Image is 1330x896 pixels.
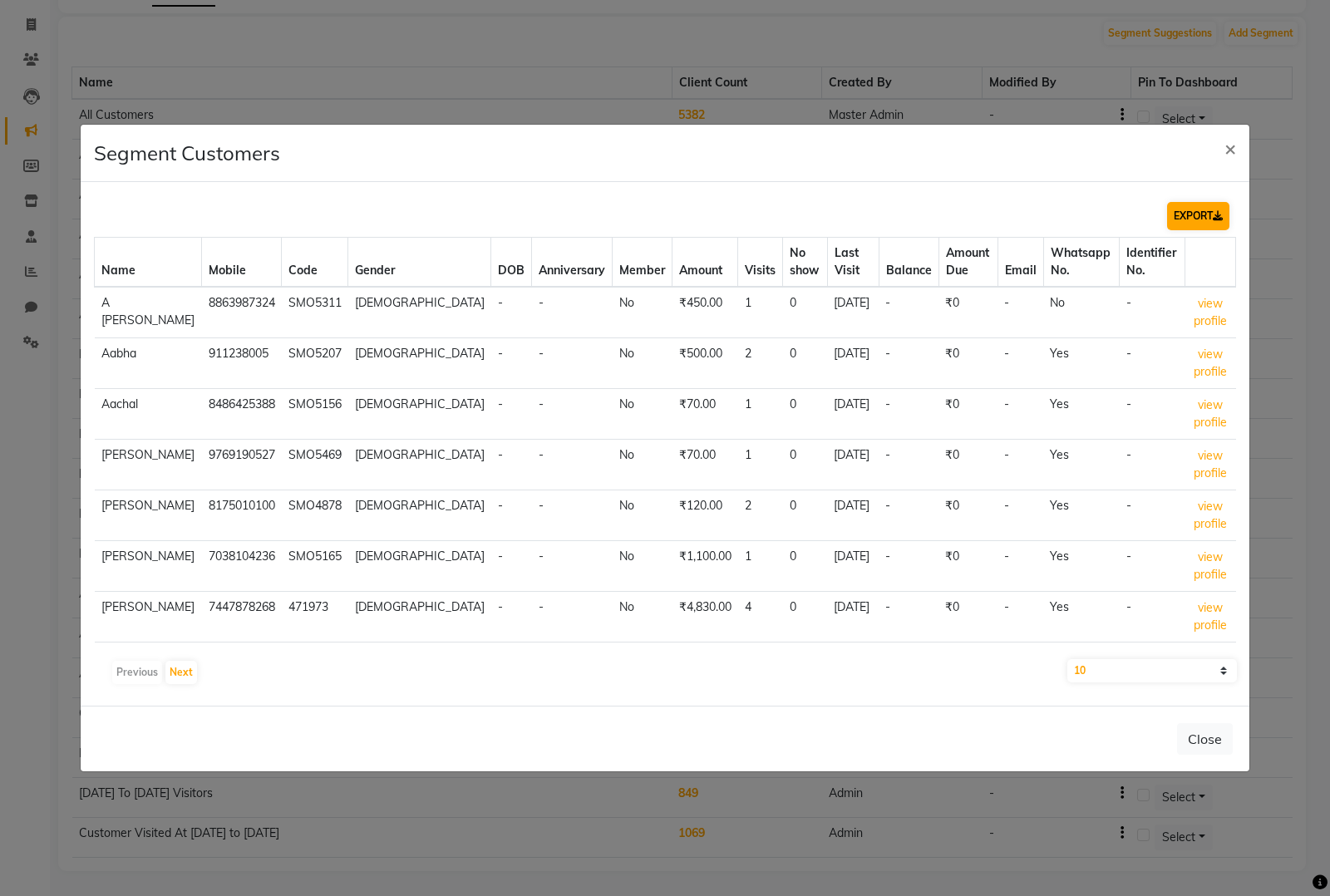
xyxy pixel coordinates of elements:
[348,338,491,389] td: [DEMOGRAPHIC_DATA]
[532,592,613,642] td: -
[997,541,1043,592] td: -
[879,592,938,642] td: -
[938,541,997,592] td: ₹0
[1167,202,1229,230] button: EXPORT
[348,592,491,642] td: [DEMOGRAPHIC_DATA]
[491,238,532,288] th: DOB
[738,440,783,490] td: 1
[95,238,202,288] th: Name
[879,490,938,541] td: -
[532,389,613,440] td: -
[491,440,532,490] td: -
[879,238,938,288] th: Balance
[1192,345,1229,382] button: view profile
[672,338,738,389] td: ₹500.00
[532,541,613,592] td: -
[827,389,879,440] td: [DATE]
[938,338,997,389] td: ₹0
[1120,541,1185,592] td: -
[1120,642,1185,693] td: -
[938,592,997,642] td: ₹0
[491,338,532,389] td: -
[1192,396,1229,432] button: view profile
[95,541,202,592] td: [PERSON_NAME]
[997,592,1043,642] td: -
[282,287,348,338] td: SMO5311
[95,490,202,541] td: [PERSON_NAME]
[783,642,828,693] td: 0
[938,440,997,490] td: ₹0
[827,490,879,541] td: [DATE]
[491,592,532,642] td: -
[1192,294,1229,331] button: view profile
[532,642,613,693] td: -
[532,440,613,490] td: -
[613,389,672,440] td: No
[95,389,202,440] td: Aachal
[613,338,672,389] td: No
[738,642,783,693] td: 1
[95,642,202,693] td: Aaishwriya
[783,490,828,541] td: 0
[348,287,491,338] td: [DEMOGRAPHIC_DATA]
[738,592,783,642] td: 4
[879,440,938,490] td: -
[672,389,738,440] td: ₹70.00
[95,440,202,490] td: [PERSON_NAME]
[1043,592,1119,642] td: Yes
[938,287,997,338] td: ₹0
[348,541,491,592] td: [DEMOGRAPHIC_DATA]
[783,440,828,490] td: 0
[938,490,997,541] td: ₹0
[613,238,672,288] th: Member
[1120,490,1185,541] td: -
[348,238,491,288] th: Gender
[997,490,1043,541] td: -
[95,592,202,642] td: [PERSON_NAME]
[997,238,1043,288] th: Email
[202,592,282,642] td: 7447878268
[165,661,197,684] button: Next
[1211,125,1249,171] button: Close
[1043,338,1119,389] td: Yes
[672,592,738,642] td: ₹4,830.00
[1224,135,1236,160] span: ×
[738,389,783,440] td: 1
[202,541,282,592] td: 7038104236
[202,238,282,288] th: Mobile
[491,389,532,440] td: -
[672,490,738,541] td: ₹120.00
[738,541,783,592] td: 1
[202,440,282,490] td: 9769190527
[348,490,491,541] td: [DEMOGRAPHIC_DATA]
[1192,548,1229,584] button: view profile
[1043,440,1119,490] td: Yes
[938,389,997,440] td: ₹0
[1043,389,1119,440] td: Yes
[672,440,738,490] td: ₹70.00
[1120,338,1185,389] td: -
[282,490,348,541] td: SMO4878
[1120,287,1185,338] td: -
[672,541,738,592] td: ₹1,100.00
[827,592,879,642] td: [DATE]
[783,389,828,440] td: 0
[491,490,532,541] td: -
[1192,649,1229,686] button: view profile
[672,238,738,288] th: Amount
[783,238,828,288] th: No show
[282,338,348,389] td: SMO5207
[532,287,613,338] td: -
[1043,541,1119,592] td: Yes
[202,338,282,389] td: 911238005
[282,642,348,693] td: SMO5184
[783,592,828,642] td: 0
[783,541,828,592] td: 0
[938,238,997,288] th: Amount Due
[348,389,491,440] td: [DEMOGRAPHIC_DATA]
[879,287,938,338] td: -
[202,490,282,541] td: 8175010100
[348,642,491,693] td: [DEMOGRAPHIC_DATA]
[1043,642,1119,693] td: Yes
[532,238,613,288] th: Anniversary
